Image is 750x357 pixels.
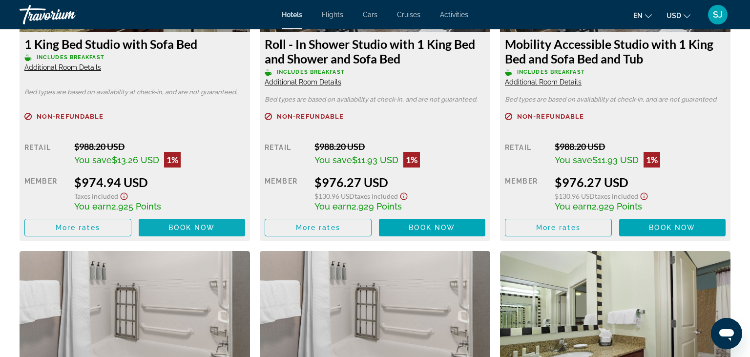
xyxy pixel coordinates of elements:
a: Cars [363,11,377,19]
span: $130.96 USD [314,192,354,200]
div: 1% [403,152,420,168]
span: Includes Breakfast [37,54,104,61]
a: Cruises [397,11,420,19]
span: You earn [555,201,592,211]
h3: Mobility Accessible Studio with 1 King Bed and Sofa Bed and Tub [505,37,726,66]
button: Show Taxes and Fees disclaimer [638,189,650,201]
iframe: Button to launch messaging window [711,318,742,349]
div: 1% [644,152,660,168]
button: Show Taxes and Fees disclaimer [118,189,130,201]
span: You save [314,155,352,165]
span: 2,929 Points [592,201,642,211]
button: More rates [505,219,612,236]
span: Additional Room Details [505,78,582,86]
span: en [633,12,643,20]
span: Non-refundable [517,113,584,120]
span: Additional Room Details [24,63,101,71]
div: 1% [164,152,181,168]
div: Member [24,175,67,211]
span: More rates [536,224,581,231]
div: Member [505,175,547,211]
span: More rates [56,224,100,231]
div: $988.20 USD [74,141,245,152]
a: Travorium [20,2,117,27]
span: SJ [713,10,723,20]
h3: Roll - In Shower Studio with 1 King Bed and Shower and Sofa Bed [265,37,485,66]
button: Book now [619,219,726,236]
span: Book now [409,224,455,231]
a: Flights [322,11,343,19]
span: Book now [168,224,215,231]
button: Book now [379,219,486,236]
button: Book now [139,219,246,236]
p: Bed types are based on availability at check-in, and are not guaranteed. [24,89,245,96]
a: Hotels [282,11,302,19]
div: $988.20 USD [555,141,726,152]
span: $11.93 USD [352,155,398,165]
span: Taxes included [595,192,638,200]
div: Member [265,175,307,211]
span: Taxes included [354,192,398,200]
p: Bed types are based on availability at check-in, and are not guaranteed. [505,96,726,103]
span: 2,925 Points [111,201,161,211]
div: Retail [24,141,67,168]
span: Includes Breakfast [517,69,585,75]
span: $130.96 USD [555,192,595,200]
button: User Menu [705,4,730,25]
h3: 1 King Bed Studio with Sofa Bed [24,37,245,51]
button: Change currency [667,8,690,22]
span: USD [667,12,681,20]
span: Non-refundable [277,113,344,120]
button: Show Taxes and Fees disclaimer [398,189,410,201]
span: You save [555,155,592,165]
div: Retail [265,141,307,168]
div: $976.27 USD [555,175,726,189]
button: More rates [24,219,131,236]
button: Change language [633,8,652,22]
span: Non-refundable [37,113,104,120]
div: $976.27 USD [314,175,485,189]
div: $974.94 USD [74,175,245,189]
div: $988.20 USD [314,141,485,152]
span: $11.93 USD [592,155,639,165]
p: Bed types are based on availability at check-in, and are not guaranteed. [265,96,485,103]
span: Book now [649,224,695,231]
span: Taxes included [74,192,118,200]
button: More rates [265,219,372,236]
span: More rates [296,224,340,231]
span: You save [74,155,112,165]
span: Additional Room Details [265,78,341,86]
span: 2,929 Points [352,201,402,211]
span: Includes Breakfast [277,69,345,75]
div: Retail [505,141,547,168]
span: You earn [314,201,352,211]
span: $13.26 USD [112,155,159,165]
span: You earn [74,201,111,211]
a: Activities [440,11,468,19]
